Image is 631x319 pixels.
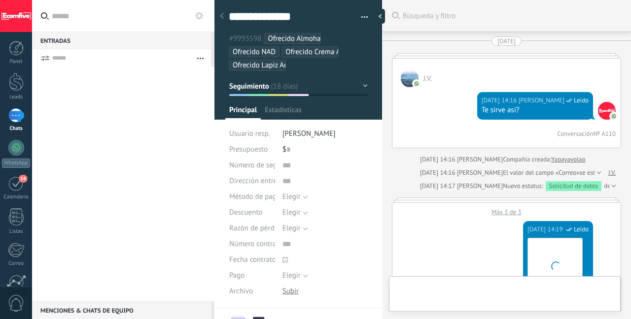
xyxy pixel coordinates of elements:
a: Yapayavolao [551,155,585,164]
span: Fecha contrato [229,256,276,263]
span: Elegir [282,192,301,201]
div: Descuento [229,205,275,221]
span: Deiverth Rodriguez [457,182,503,190]
span: Razón de pérdida [229,224,284,232]
span: Deiverth Rodriguez [457,168,503,177]
span: Número contrato [229,240,282,248]
div: [DATE] 14:19 [527,224,564,234]
span: El valor del campo «Correo» [503,168,579,178]
span: Dirección entrega [229,177,285,185]
div: Menciones & Chats de equipo [32,301,211,319]
button: Elegir [282,268,308,284]
span: J.V. [423,74,432,83]
div: Archivo [229,284,275,299]
span: J.V. [401,69,419,87]
span: Número de seguimiento [229,161,305,169]
img: com.amocrm.amocrmwa.svg [413,80,420,87]
span: Usuario resp. [229,129,270,138]
span: [PERSON_NAME] [282,129,336,138]
span: Elegir [282,223,301,233]
div: Ocultar [375,9,385,24]
div: [DATE] 14:16 [482,96,519,105]
span: Deiverth Rodriguez (Oficina de Venta) [519,96,564,105]
span: Pago [229,272,245,279]
button: Elegir [282,221,308,236]
div: Más 3 de 3 [392,203,621,216]
button: Elegir [282,189,308,205]
div: Fecha contrato [229,252,275,268]
div: Leads [2,94,31,100]
span: Método de pago [229,193,280,200]
div: Listas [2,228,31,235]
span: #9993598 [229,34,261,43]
div: Panel [2,59,31,65]
div: WhatsApp [2,159,30,168]
div: Compañía creada: [503,155,551,164]
div: Número contrato [229,236,275,252]
div: Solicitud de datos [546,181,602,191]
span: Deiverth Rodriguez [457,155,503,163]
span: Presupuesto [229,145,268,154]
span: Elegir [282,271,301,280]
div: Te sirve así? [482,105,589,115]
span: Estadísticas [265,105,302,120]
span: Archivo [229,287,253,295]
img: com.amocrm.amocrmwa.svg [610,113,617,120]
a: J.V. [608,168,616,178]
div: Presupuesto [229,142,275,158]
span: Nuevo estatus: [503,181,543,191]
div: Chats [2,126,31,132]
span: Deiverth Rodriguez [598,102,616,120]
div: $ [282,142,368,158]
div: Pago [229,268,275,284]
div: [DATE] 14:16 [420,155,457,164]
div: Razón de pérdida [229,221,275,236]
span: 14 [19,175,27,183]
span: Descuento [229,209,262,216]
span: Ofrecido NAD [233,47,276,57]
div: [DATE] 14:16 [420,168,457,178]
span: Búsqueda y filtro [403,11,621,21]
div: [DATE] [497,36,516,46]
div: Correo [2,260,31,267]
span: Ofrecido Lapiz Antiverrugas [233,61,319,70]
div: Usuario resp. [229,126,275,142]
span: Leído [574,224,589,234]
div: Método de pago [229,189,275,205]
span: Ofrecido Crema Antiverrugas [285,47,376,57]
div: Dirección entrega [229,173,275,189]
div: [DATE] 14:17 [420,181,457,191]
div: Conversación [557,129,594,138]
div: № A110 [594,129,616,138]
div: Entradas [32,32,211,49]
span: Leído [574,96,589,105]
div: Número de seguimiento [229,158,275,173]
span: Elegir [282,208,301,217]
button: Elegir [282,205,308,221]
span: Ofrecido Almohada de Cuello [268,34,360,43]
div: Calendario [2,194,31,200]
span: Principal [229,105,257,120]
